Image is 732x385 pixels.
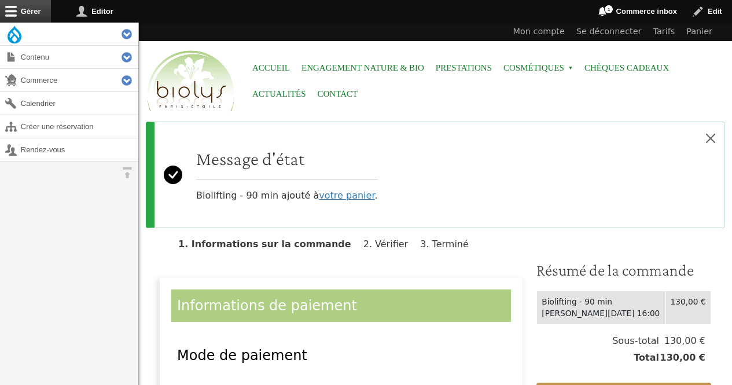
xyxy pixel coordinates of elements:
[584,55,669,81] a: Chèques cadeaux
[648,23,681,41] a: Tarifs
[319,190,374,201] a: votre panier
[301,55,424,81] a: Engagement Nature & Bio
[420,239,478,250] li: Terminé
[680,23,718,41] a: Panier
[536,261,711,280] h3: Résumé de la commande
[363,239,417,250] li: Vérifier
[196,148,378,203] div: Biolifting - 90 min ajouté à .
[542,296,660,308] div: Biolifting - 90 min
[139,23,732,122] header: Entête du site
[568,66,573,71] span: »
[697,122,724,155] button: Close
[659,351,705,365] span: 130,00 €
[436,55,492,81] a: Prestations
[665,291,711,324] td: 130,00 €
[612,334,659,348] span: Sous-total
[178,239,361,250] li: Informations sur la commande
[164,131,182,218] svg: Success:
[507,23,571,41] a: Mon compte
[252,55,290,81] a: Accueil
[659,334,705,348] span: 130,00 €
[177,298,357,314] span: Informations de paiement
[503,55,573,81] span: Cosmétiques
[542,309,660,318] time: [PERSON_NAME][DATE] 16:00
[177,347,307,364] span: Mode de paiement
[318,81,358,107] a: Contact
[252,81,306,107] a: Actualités
[146,122,725,228] div: Message d'état
[196,148,378,170] h2: Message d'état
[604,5,613,14] span: 1
[116,162,138,184] button: Orientation horizontale
[145,49,237,115] img: Accueil
[571,23,648,41] a: Se déconnecter
[634,351,659,365] span: Total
